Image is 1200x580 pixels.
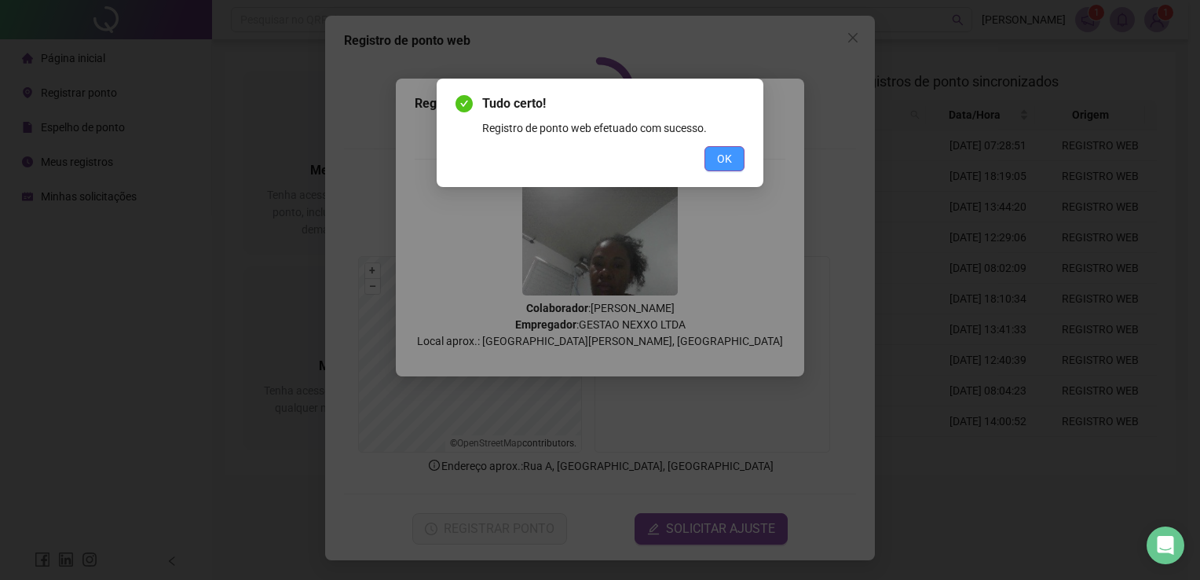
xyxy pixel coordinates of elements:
div: Open Intercom Messenger [1147,527,1184,564]
button: OK [704,146,745,171]
span: Tudo certo! [482,94,745,113]
span: OK [717,150,732,167]
span: check-circle [455,95,473,112]
div: Registro de ponto web efetuado com sucesso. [482,119,745,137]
